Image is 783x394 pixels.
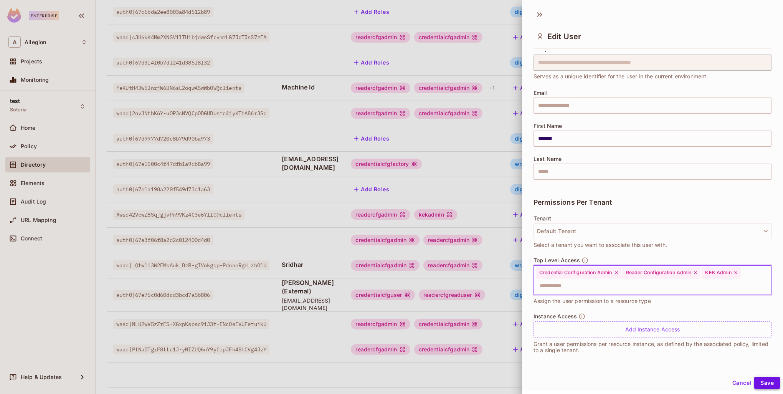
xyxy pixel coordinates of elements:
[534,241,667,249] span: Select a tenant you want to associate this user with.
[534,223,771,239] button: Default Tenant
[534,341,771,353] p: Grant a user permissions per resource instance, as defined by the associated policy, limited to a...
[754,377,780,389] button: Save
[534,257,580,263] span: Top Level Access
[705,270,731,276] span: KEK Admin
[534,297,651,305] span: Assign the user permission to a resource type
[539,270,612,276] span: Credential Configuration Admin
[767,279,769,281] button: Open
[534,199,612,206] span: Permissions Per Tenant
[534,123,562,129] span: First Name
[534,313,577,320] span: Instance Access
[547,32,581,41] span: Edit User
[534,72,708,81] span: Serves as a unique identifier for the user in the current environment.
[534,215,551,222] span: Tenant
[536,267,621,278] div: Credential Configuration Admin
[534,156,562,162] span: Last Name
[534,90,548,96] span: Email
[626,270,692,276] span: Reader Configuration Admin
[623,267,700,278] div: Reader Configuration Admin
[729,377,754,389] button: Cancel
[534,321,771,338] div: Add Instance Access
[702,267,740,278] div: KEK Admin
